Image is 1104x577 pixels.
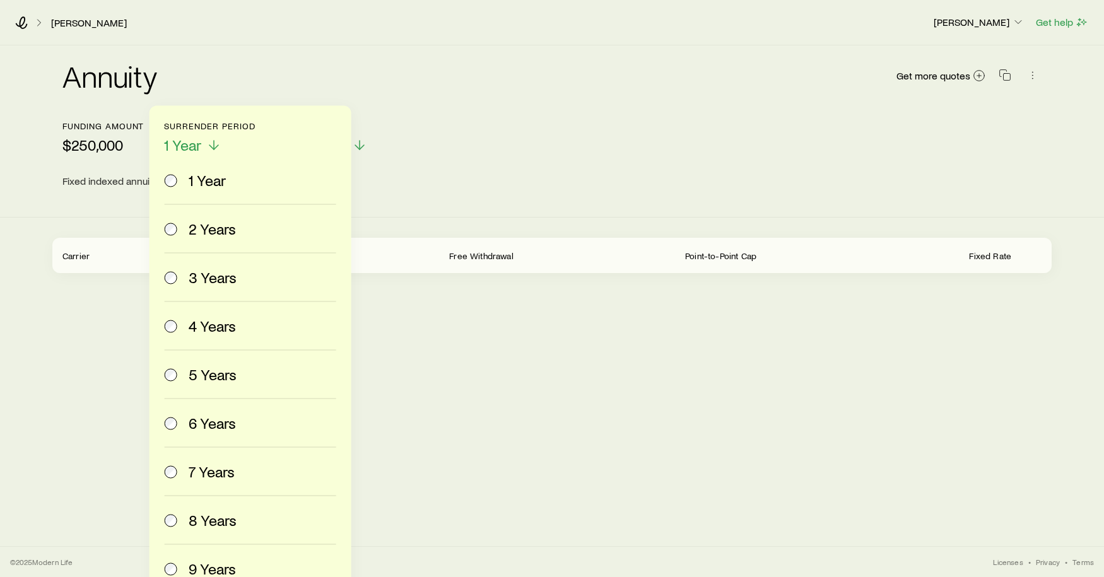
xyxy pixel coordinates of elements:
[1065,557,1067,567] span: •
[933,15,1025,30] button: [PERSON_NAME]
[1072,557,1094,567] a: Terms
[685,250,756,261] span: Point-to-Point Cap
[164,121,255,154] button: Surrender period1 Year
[52,238,1052,273] div: FIA quotes
[969,250,1011,261] span: Fixed Rate
[62,136,144,154] p: $250,000
[62,250,90,261] span: Carrier
[164,136,201,154] span: 1 Year
[896,71,970,81] span: Get more quotes
[896,69,986,83] a: Get more quotes
[62,61,157,91] h2: Annuity
[1028,557,1031,567] span: •
[62,175,158,187] span: Fixed indexed annuity
[1036,557,1060,567] a: Privacy
[164,121,255,131] p: Surrender period
[449,250,513,261] span: Free Withdrawal
[50,17,127,29] a: [PERSON_NAME]
[10,557,73,567] p: © 2025 Modern Life
[993,557,1023,567] a: Licenses
[934,16,1025,28] p: [PERSON_NAME]
[62,121,144,131] p: Funding amount
[1035,15,1089,30] button: Get help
